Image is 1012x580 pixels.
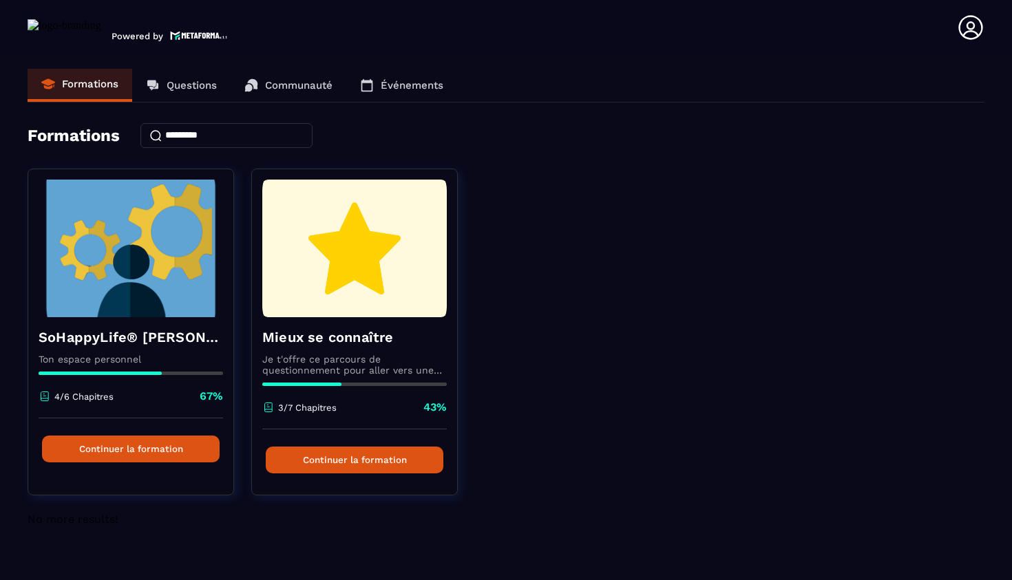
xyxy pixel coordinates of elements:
[132,69,231,102] a: Questions
[262,354,447,376] p: Je t'offre ce parcours de questionnement pour aller vers une meilleure connaissance de toi et de ...
[42,436,220,462] button: Continuer la formation
[265,79,333,92] p: Communauté
[39,180,223,317] img: formation-background
[112,31,163,41] p: Powered by
[28,19,101,41] img: logo-branding
[28,126,120,145] h4: Formations
[39,354,223,365] p: Ton espace personnel
[170,30,228,41] img: logo
[266,447,443,473] button: Continuer la formation
[262,180,447,317] img: formation-background
[28,69,132,102] a: Formations
[39,327,223,347] h4: SoHappyLife® [PERSON_NAME]
[167,79,217,92] p: Questions
[278,402,337,413] p: 3/7 Chapitres
[346,69,457,102] a: Événements
[381,79,443,92] p: Événements
[200,389,223,404] p: 67%
[28,513,118,526] span: No more results!
[423,400,447,415] p: 43%
[251,169,475,513] a: formation-backgroundMieux se connaîtreJe t'offre ce parcours de questionnement pour aller vers un...
[262,327,447,347] h4: Mieux se connaître
[54,391,114,402] p: 4/6 Chapitres
[62,78,118,90] p: Formations
[231,69,346,102] a: Communauté
[28,169,251,513] a: formation-backgroundSoHappyLife® [PERSON_NAME]Ton espace personnel4/6 Chapitres67%Continuer la fo...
